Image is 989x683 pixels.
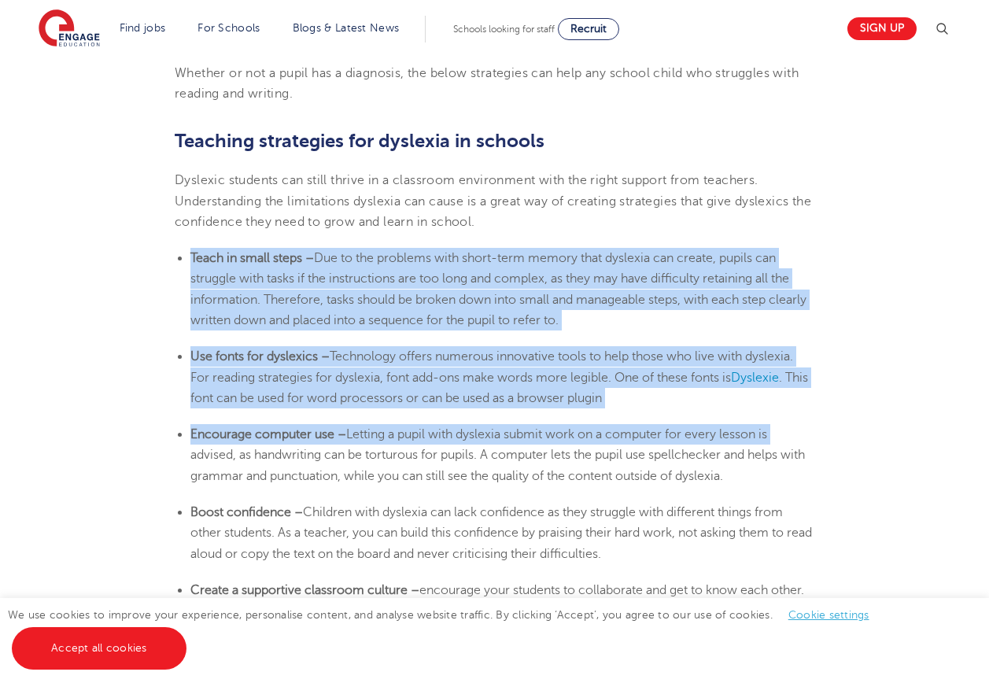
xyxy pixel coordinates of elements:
b: Teaching strategies for dyslexia in schools [175,130,544,152]
span: Dyslexic students can still thrive in a classroom environment with the right support from teacher... [175,173,811,229]
span: Technology offers numerous innovative tools to help those who live with dyslexia. For reading str... [190,349,793,384]
a: Dyslexie [731,371,779,385]
a: Find jobs [120,22,166,34]
b: Boost confidence – [190,505,303,519]
a: Sign up [847,17,917,40]
span: Due to the problems with short-term memory that dyslexia can create, pupils can struggle with tas... [190,251,806,327]
a: Recruit [558,18,619,40]
b: Encourage computer use [190,427,334,441]
span: Letting a pupil with dyslexia submit work on a computer for every lesson is advised, as handwriti... [190,427,805,483]
b: – [338,427,346,441]
b: Use fonts for dyslexics – [190,349,330,364]
b: Teach in small steps – [190,251,314,265]
span: We use cookies to improve your experience, personalise content, and analyse website traffic. By c... [8,609,885,654]
a: Blogs & Latest News [293,22,400,34]
img: Engage Education [39,9,100,49]
span: Recruit [570,23,607,35]
a: For Schools [197,22,260,34]
a: Accept all cookies [12,627,186,670]
span: encourage your students to collaborate and get to know each other. This will ensure dyslexic stud... [190,583,804,618]
span: Schools looking for staff [453,24,555,35]
span: Whether or not a pupil has a diagnosis, the below strategies can help any school child who strugg... [175,66,799,101]
b: Create a supportive classroom culture – [190,583,419,597]
span: Children with dyslexia can lack confidence as they struggle with different things from other stud... [190,505,812,561]
span: . This font can be used for word processors or can be used as a browser plugin [190,371,808,405]
a: Cookie settings [788,609,869,621]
